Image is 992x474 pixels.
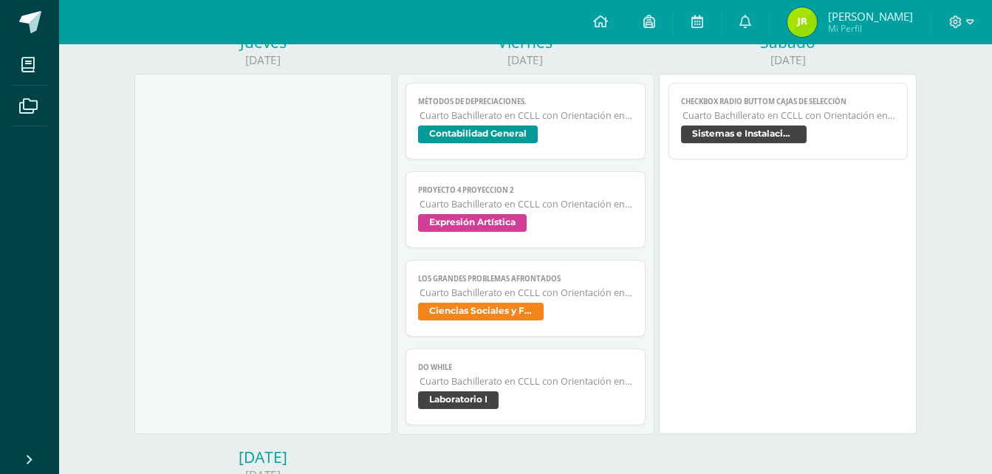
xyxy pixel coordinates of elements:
span: Checkbox Radio Buttom Cajas de Selección [681,97,896,106]
a: Métodos de depreciaciones.Cuarto Bachillerato en CCLL con Orientación en ComputaciónContabilidad ... [406,83,646,159]
span: Cuarto Bachillerato en CCLL con Orientación en Computación [420,375,633,388]
img: 53ab0507e887bbaf1dc11cf9eef30c93.png [787,7,817,37]
span: Expresión Artística [418,214,527,232]
a: Do whileCuarto Bachillerato en CCLL con Orientación en ComputaciónLaboratorio I [406,348,646,425]
span: PROYECTO 4 PROYECCION 2 [418,185,633,195]
span: Ciencias Sociales y Formación Ciudadana [418,303,544,320]
span: Cuarto Bachillerato en CCLL con Orientación en Computación [683,109,896,122]
span: Do while [418,363,633,372]
span: Cuarto Bachillerato en CCLL con Orientación en Computación [420,198,633,210]
span: Cuarto Bachillerato en CCLL con Orientación en Computación [420,286,633,299]
a: PROYECTO 4 PROYECCION 2Cuarto Bachillerato en CCLL con Orientación en ComputaciónExpresión Artística [406,171,646,248]
a: Checkbox Radio Buttom Cajas de SelecciónCuarto Bachillerato en CCLL con Orientación en Computació... [668,83,909,159]
a: Los grandes problemas afrontadosCuarto Bachillerato en CCLL con Orientación en ComputaciónCiencia... [406,260,646,337]
span: Mi Perfil [828,22,913,35]
span: Los grandes problemas afrontados [418,274,633,284]
span: Laboratorio I [418,391,499,409]
div: [DATE] [659,52,917,68]
span: Métodos de depreciaciones. [418,97,633,106]
div: [DATE] [134,447,392,467]
span: [PERSON_NAME] [828,9,913,24]
span: Cuarto Bachillerato en CCLL con Orientación en Computación [420,109,633,122]
span: Contabilidad General [418,126,538,143]
div: [DATE] [134,52,392,68]
span: Sistemas e Instalación de Software [681,126,807,143]
div: [DATE] [397,52,654,68]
